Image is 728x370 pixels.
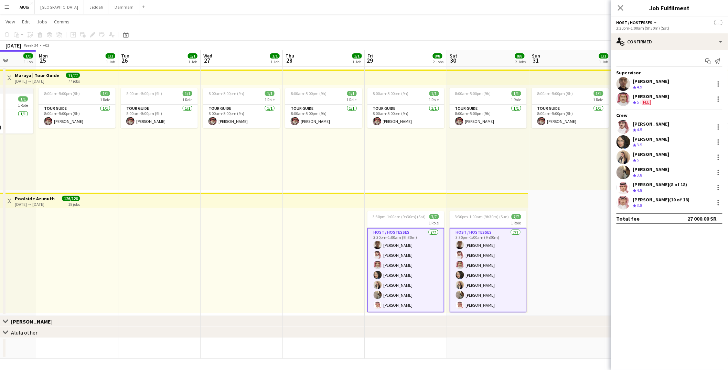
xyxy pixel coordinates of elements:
[353,59,362,64] div: 1 Job
[18,96,28,102] span: 1/1
[450,88,527,128] app-job-card: 8:00am-5:00pm (9h)1/11 RoleTour Guide1/18:00am-5:00pm (9h)[PERSON_NAME]
[633,166,670,172] div: [PERSON_NAME]
[515,53,525,59] span: 8/8
[532,105,609,128] app-card-role: Tour Guide1/18:00am-5:00pm (9h)[PERSON_NAME]
[6,19,15,25] span: View
[637,203,642,208] span: 3.8
[182,97,192,102] span: 1 Role
[637,157,639,162] span: 5
[367,228,445,313] app-card-role: Host / Hostesses7/73:30pm-1:00am (9h30m)[PERSON_NAME][PERSON_NAME][PERSON_NAME][PERSON_NAME][PERS...
[450,53,458,59] span: Sat
[642,100,651,105] span: Fee
[120,56,129,64] span: 26
[109,0,139,14] button: Dammam
[373,214,426,219] span: 3:30pm-1:00am (9h30m) (Sat)
[23,43,40,48] span: Week 34
[511,220,521,225] span: 1 Role
[23,53,33,59] span: 1/1
[594,91,603,96] span: 1/1
[599,59,608,64] div: 1 Job
[66,73,80,78] span: 77/77
[43,43,49,48] div: +03
[633,93,670,99] div: [PERSON_NAME]
[367,56,373,64] span: 29
[188,59,197,64] div: 1 Job
[537,91,573,96] span: 8:00am-5:00pm (9h)
[429,91,439,96] span: 1/1
[24,59,33,64] div: 1 Job
[599,53,609,59] span: 1/1
[39,105,116,128] app-card-role: Tour Guide1/18:00am-5:00pm (9h)[PERSON_NAME]
[617,25,722,31] div: 3:30pm-1:00am (9h30m) (Sat)
[633,78,670,84] div: [PERSON_NAME]
[202,56,212,64] span: 27
[429,220,439,225] span: 1 Role
[15,195,55,202] h3: Poolside Azimuth
[35,0,84,14] button: [GEOGRAPHIC_DATA]
[54,19,69,25] span: Comms
[611,3,728,12] h3: Job Fulfilment
[617,215,640,222] div: Total fee
[44,91,80,96] span: 8:00am-5:00pm (9h)
[37,19,47,25] span: Jobs
[15,78,60,84] div: [DATE] → [DATE]
[15,72,60,78] h3: Maraya | Tour Guide
[203,53,212,59] span: Wed
[633,136,670,142] div: [PERSON_NAME]
[512,91,521,96] span: 1/1
[19,17,33,26] a: Edit
[11,329,38,336] div: Alula other
[611,70,728,76] div: Supervisor
[515,59,526,64] div: 2 Jobs
[270,53,280,59] span: 1/1
[14,0,35,14] button: AlUla
[450,211,527,313] div: 3:30pm-1:00am (9h30m) (Sun)7/71 RoleHost / Hostesses7/73:30pm-1:00am (9h30m)[PERSON_NAME][PERSON_...
[38,56,48,64] span: 25
[15,202,55,207] div: [DATE] → [DATE]
[368,53,373,59] span: Fri
[367,105,445,128] app-card-role: Tour Guide1/18:00am-5:00pm (9h)[PERSON_NAME]
[6,42,21,49] div: [DATE]
[100,91,110,96] span: 1/1
[39,88,116,128] app-job-card: 8:00am-5:00pm (9h)1/11 RoleTour Guide1/18:00am-5:00pm (9h)[PERSON_NAME]
[637,99,639,105] span: 5
[449,56,458,64] span: 30
[51,17,72,26] a: Comms
[637,188,642,193] span: 4.8
[611,112,728,118] div: Crew
[121,53,129,59] span: Tue
[11,318,58,325] div: [PERSON_NAME]
[688,215,717,222] div: 27 000.00 SR
[617,20,658,25] button: Host / Hostesses
[593,97,603,102] span: 1 Role
[637,84,642,89] span: 4.9
[455,214,509,219] span: 3:30pm-1:00am (9h30m) (Sun)
[633,151,670,157] div: [PERSON_NAME]
[532,53,540,59] span: Sun
[433,53,442,59] span: 8/8
[367,88,445,128] app-job-card: 8:00am-5:00pm (9h)1/11 RoleTour Guide1/18:00am-5:00pm (9h)[PERSON_NAME]
[203,88,280,128] app-job-card: 8:00am-5:00pm (9h)1/11 RoleTour Guide1/18:00am-5:00pm (9h)[PERSON_NAME]
[637,142,642,147] span: 3.5
[106,53,115,59] span: 1/1
[532,88,609,128] app-job-card: 8:00am-5:00pm (9h)1/11 RoleTour Guide1/18:00am-5:00pm (9h)[PERSON_NAME]
[637,172,642,178] span: 3.8
[68,78,80,84] div: 77 jobs
[285,88,362,128] app-job-card: 8:00am-5:00pm (9h)1/11 RoleTour Guide1/18:00am-5:00pm (9h)[PERSON_NAME]
[429,214,439,219] span: 7/7
[286,53,294,59] span: Thu
[39,53,48,59] span: Mon
[265,97,275,102] span: 1 Role
[3,17,18,26] a: View
[121,88,198,128] app-job-card: 8:00am-5:00pm (9h)1/11 RoleTour Guide1/18:00am-5:00pm (9h)[PERSON_NAME]
[433,59,444,64] div: 2 Jobs
[611,33,728,50] div: Confirmed
[367,211,445,313] app-job-card: 3:30pm-1:00am (9h30m) (Sat)7/71 RoleHost / Hostesses7/73:30pm-1:00am (9h30m)[PERSON_NAME][PERSON_...
[18,103,28,108] span: 1 Role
